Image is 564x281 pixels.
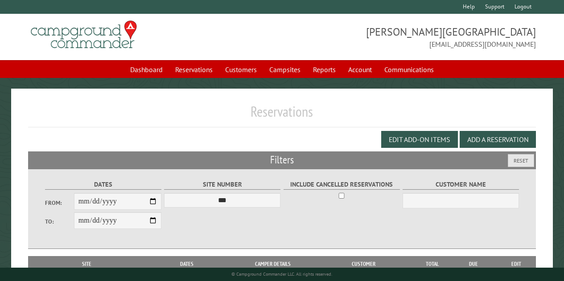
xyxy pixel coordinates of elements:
[45,179,161,190] label: Dates
[170,61,218,78] a: Reservations
[282,24,536,49] span: [PERSON_NAME][GEOGRAPHIC_DATA] [EMAIL_ADDRESS][DOMAIN_NAME]
[45,199,74,207] label: From:
[28,17,140,52] img: Campground Commander
[450,256,497,272] th: Due
[125,61,168,78] a: Dashboard
[460,131,536,148] button: Add a Reservation
[220,61,262,78] a: Customers
[45,217,74,226] label: To:
[284,179,400,190] label: Include Cancelled Reservations
[233,256,313,272] th: Camper Details
[264,61,306,78] a: Campsites
[28,151,536,168] h2: Filters
[28,103,536,127] h1: Reservations
[403,179,519,190] label: Customer Name
[231,271,332,277] small: © Campground Commander LLC. All rights reserved.
[164,179,280,190] label: Site Number
[343,61,377,78] a: Account
[141,256,233,272] th: Dates
[313,256,415,272] th: Customer
[308,61,341,78] a: Reports
[415,256,450,272] th: Total
[381,131,458,148] button: Edit Add-on Items
[33,256,140,272] th: Site
[496,256,535,272] th: Edit
[379,61,439,78] a: Communications
[508,154,534,167] button: Reset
